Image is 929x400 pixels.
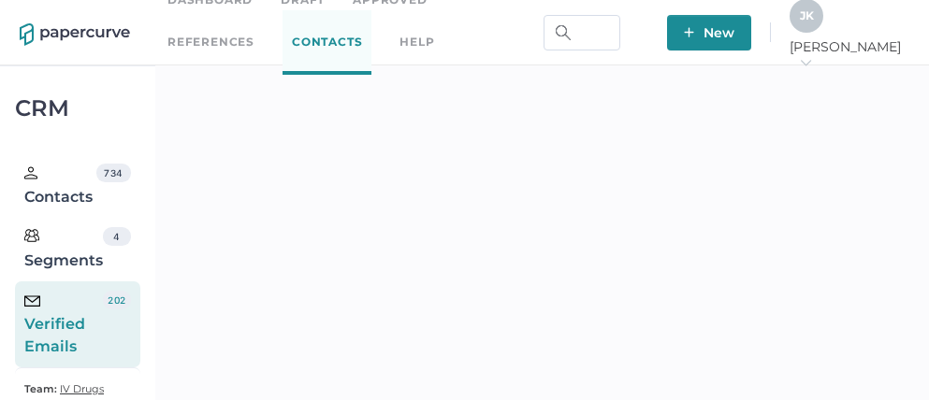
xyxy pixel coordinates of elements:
[667,15,751,50] button: New
[24,295,40,307] img: email-icon-black.c777dcea.svg
[20,23,130,46] img: papercurve-logo-colour.7244d18c.svg
[684,15,734,50] span: New
[800,8,814,22] span: J K
[24,291,103,358] div: Verified Emails
[799,56,812,69] i: arrow_right
[60,382,104,395] span: IV Drugs
[96,164,130,182] div: 734
[167,32,254,52] a: References
[24,164,96,208] div: Contacts
[24,378,104,400] a: Team: IV Drugs
[15,100,140,117] div: CRM
[399,32,434,52] div: help
[790,38,909,72] span: [PERSON_NAME]
[24,228,39,243] img: segments.b9481e3d.svg
[24,227,103,272] div: Segments
[684,27,694,37] img: plus-white.e19ec114.svg
[544,15,620,50] input: Search Workspace
[103,227,131,246] div: 4
[283,10,371,75] a: Contacts
[103,291,131,309] div: 202
[556,25,571,40] img: search.bf03fe8b.svg
[24,166,37,179] img: person.20a629c4.svg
